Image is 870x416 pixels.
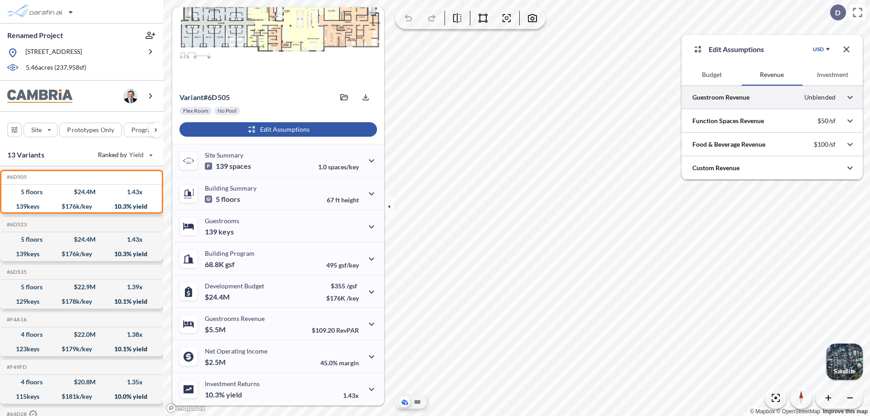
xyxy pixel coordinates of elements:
h5: Click to copy the code [5,316,27,323]
span: Variant [179,93,203,101]
span: ft [335,196,340,204]
span: spaces/key [328,163,359,171]
p: $355 [326,282,359,290]
span: height [341,196,359,204]
p: Development Budget [205,282,264,290]
span: margin [339,359,359,367]
button: Budget [681,64,742,86]
button: Program [124,123,173,137]
img: user logo [123,89,138,103]
a: Improve this map [823,408,868,415]
p: Investment Returns [205,380,260,387]
span: /key [347,294,359,302]
p: $5.5M [205,325,227,334]
p: Site Summary [205,151,243,159]
a: Mapbox homepage [166,403,206,413]
p: 1.43x [343,392,359,399]
p: No Pool [217,107,237,115]
p: 10.3% [205,390,242,399]
p: 13 Variants [7,149,44,160]
p: Site [31,125,42,134]
button: Switcher ImageSatellite [826,344,863,380]
p: Guestrooms [205,217,239,225]
span: Yield [129,150,144,159]
span: spaces [229,162,251,171]
p: 5.46 acres ( 237,958 sf) [26,63,86,73]
p: $24.4M [205,292,231,301]
img: BrandImage [7,89,72,103]
button: Site [24,123,58,137]
p: Building Program [205,249,255,257]
p: Guestrooms Revenue [205,315,265,322]
button: Site Plan [412,397,423,407]
p: Prototypes Only [67,125,114,134]
span: yield [226,390,242,399]
div: USD [813,46,824,53]
p: Net Operating Income [205,347,267,355]
p: 68.8K [205,260,235,269]
p: 139 [205,227,234,236]
p: $50/sf [817,117,836,125]
button: Investment [802,64,863,86]
p: $109.20 [312,326,359,334]
span: /gsf [347,282,357,290]
span: gsf [225,260,235,269]
p: Satellite [834,368,855,375]
p: [STREET_ADDRESS] [25,47,82,58]
img: Switcher Image [826,344,863,380]
h5: Click to copy the code [5,364,27,370]
button: Ranked by Yield [91,148,159,162]
span: floors [221,195,240,204]
p: 139 [205,162,251,171]
button: Aerial View [399,397,410,407]
p: 495 [326,261,359,269]
span: gsf/key [338,261,359,269]
span: keys [218,227,234,236]
p: Program [131,125,157,134]
p: Building Summary [205,184,256,192]
button: Prototypes Only [59,123,122,137]
h5: Click to copy the code [5,221,27,228]
a: OpenStreetMap [776,408,820,415]
p: $2.5M [205,358,227,367]
p: Food & Beverage Revenue [692,140,765,149]
h5: Click to copy the code [5,269,27,275]
p: 45.0% [320,359,359,367]
p: Custom Revenue [692,163,739,172]
p: $100/sf [814,140,836,148]
p: $176K [326,294,359,302]
p: 1.0 [318,163,359,171]
p: 5 [205,195,240,204]
p: D [835,9,841,17]
p: # 6d505 [179,93,230,102]
p: Flex Room [183,107,208,115]
p: 67 [327,196,359,204]
button: Revenue [742,64,802,86]
button: Edit Assumptions [179,122,377,137]
span: RevPAR [336,326,359,334]
p: Renamed Project [7,30,63,40]
a: Mapbox [750,408,775,415]
p: Edit Assumptions [709,44,764,55]
p: Function Spaces Revenue [692,116,764,125]
h5: Click to copy the code [5,174,27,180]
